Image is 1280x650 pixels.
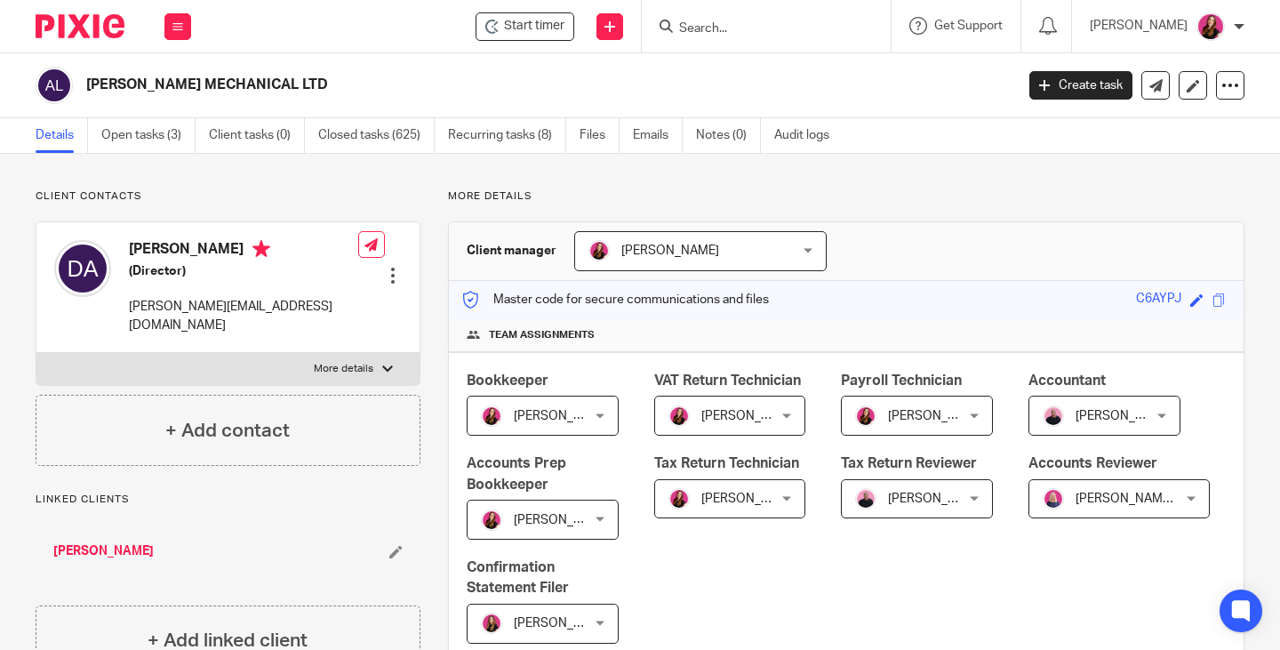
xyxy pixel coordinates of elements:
[209,118,305,153] a: Client tasks (0)
[1196,12,1225,41] img: 21.png
[514,514,612,526] span: [PERSON_NAME]
[481,613,502,634] img: 17.png
[934,20,1003,32] span: Get Support
[314,362,373,376] p: More details
[888,493,986,505] span: [PERSON_NAME]
[633,118,683,153] a: Emails
[476,12,574,41] div: ALLAN MECHANICAL LTD
[1028,373,1106,388] span: Accountant
[1043,488,1064,510] img: Cheryl%20Sharp%20FCCA.png
[654,456,799,470] span: Tax Return Technician
[580,118,620,153] a: Files
[888,410,986,422] span: [PERSON_NAME]
[165,417,290,445] h4: + Add contact
[481,405,502,427] img: 21.png
[654,373,801,388] span: VAT Return Technician
[774,118,843,153] a: Audit logs
[1029,71,1132,100] a: Create task
[701,410,799,422] span: [PERSON_NAME]
[448,118,566,153] a: Recurring tasks (8)
[467,242,556,260] h3: Client manager
[36,67,73,104] img: svg%3E
[467,373,548,388] span: Bookkeeper
[53,542,154,560] a: [PERSON_NAME]
[504,17,564,36] span: Start timer
[855,405,876,427] img: 21.png
[36,118,88,153] a: Details
[1076,410,1173,422] span: [PERSON_NAME]
[101,118,196,153] a: Open tasks (3)
[668,405,690,427] img: 21.png
[36,14,124,38] img: Pixie
[621,245,719,257] span: [PERSON_NAME]
[129,298,358,334] p: [PERSON_NAME][EMAIL_ADDRESS][DOMAIN_NAME]
[514,617,612,630] span: [PERSON_NAME]
[588,240,610,261] img: 21.png
[668,488,690,510] img: 21.png
[1028,456,1157,470] span: Accounts Reviewer
[462,291,769,309] p: Master code for secure communications and files
[677,21,837,37] input: Search
[841,456,977,470] span: Tax Return Reviewer
[1090,17,1188,35] p: [PERSON_NAME]
[701,493,799,505] span: [PERSON_NAME]
[467,560,569,595] span: Confirmation Statement Filer
[855,488,876,510] img: Bio%20-%20Kemi%20.png
[696,118,761,153] a: Notes (0)
[86,76,820,94] h2: [PERSON_NAME] MECHANICAL LTD
[467,456,566,491] span: Accounts Prep Bookkeeper
[1043,405,1064,427] img: Bio%20-%20Kemi%20.png
[1076,493,1209,505] span: [PERSON_NAME] FCCA
[481,510,502,531] img: 21.png
[252,240,270,258] i: Primary
[36,493,420,507] p: Linked clients
[318,118,435,153] a: Closed tasks (625)
[36,189,420,204] p: Client contacts
[448,189,1244,204] p: More details
[841,373,962,388] span: Payroll Technician
[1136,290,1181,310] div: C6AYPJ
[129,262,358,280] h5: (Director)
[129,240,358,262] h4: [PERSON_NAME]
[54,240,111,297] img: svg%3E
[489,328,595,342] span: Team assignments
[514,410,612,422] span: [PERSON_NAME]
